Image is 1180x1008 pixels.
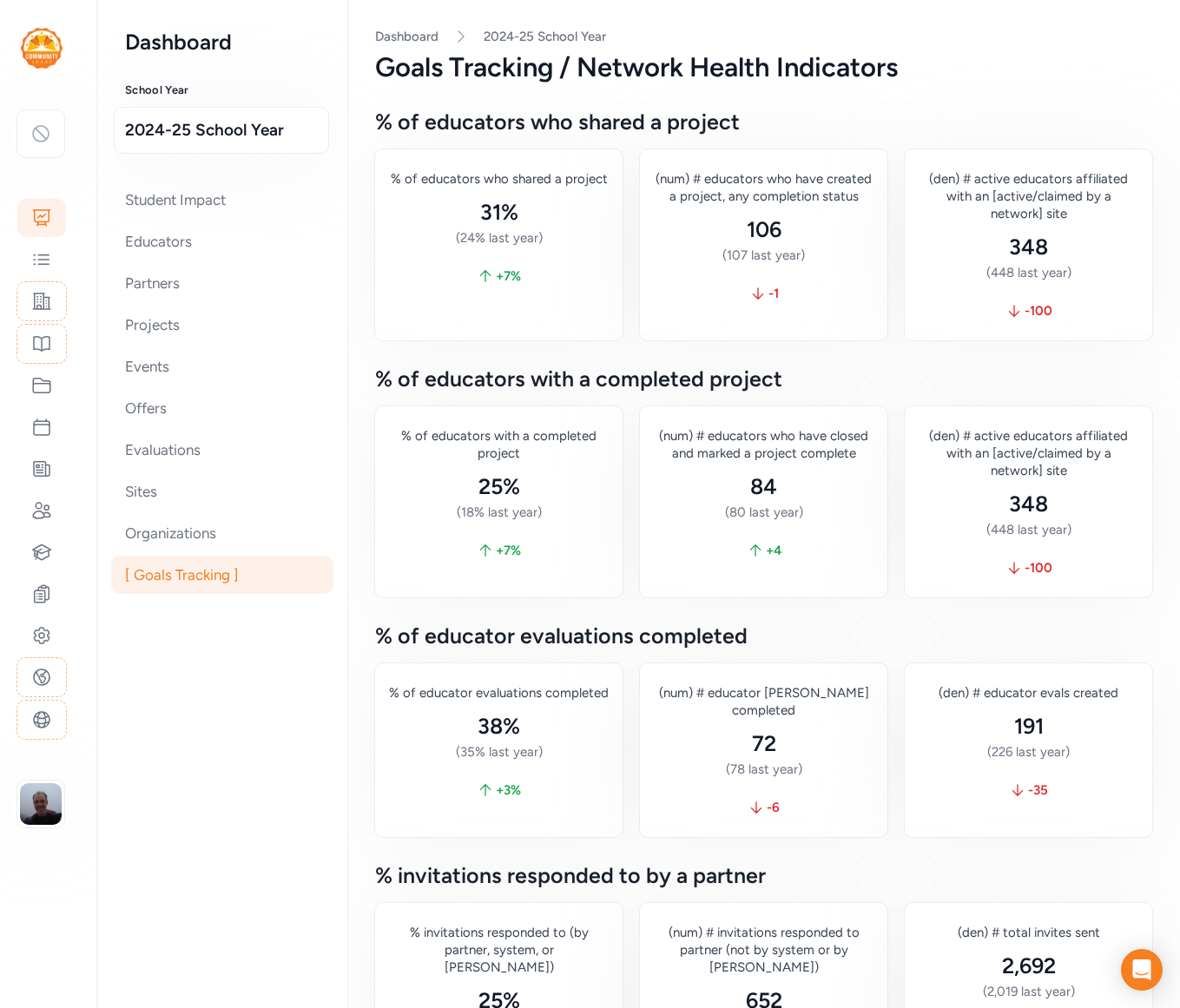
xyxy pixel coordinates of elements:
[111,181,333,219] div: Student Impact
[919,521,1138,538] div: (448 last year)
[389,684,609,702] div: % of educator evaluations completed
[919,924,1138,941] div: (den) # total invites sent
[654,504,873,521] div: (80 last year)
[389,229,609,247] div: (24% last year)
[375,625,1152,646] h3: % of educator evaluations completed
[496,542,521,559] span: + 7 %
[389,504,609,521] div: (18% last year)
[389,427,609,462] div: % of educators with a completed project
[125,28,320,56] h2: Dashboard
[389,924,609,976] div: % invitations responded to (by partner, system, or [PERSON_NAME])
[375,111,1152,132] h3: % of educators who shared a project
[375,368,1152,389] h3: % of educators with a completed project
[484,28,606,45] a: 2024-25 School Year
[375,865,1152,886] h3: % invitations responded to by a partner
[919,983,1138,1000] div: (2,019 last year)
[654,215,873,243] div: 106
[111,514,333,552] div: Organizations
[496,267,521,285] span: + 7 %
[767,799,780,816] span: -6
[654,924,873,976] div: (num) # invitations responded to partner (not by system or by [PERSON_NAME])
[654,761,873,778] div: (78 last year)
[919,264,1138,281] div: (448 last year)
[389,743,609,761] div: (35% last year)
[654,729,873,757] div: 72
[389,712,609,740] div: 38%
[1121,949,1163,991] div: Open Intercom Messenger
[111,556,333,594] div: [ Goals Tracking ]
[375,28,1152,45] nav: Breadcrumb
[919,952,1138,979] div: 2,692
[1028,781,1048,799] span: -35
[111,347,333,385] div: Events
[919,170,1138,222] div: (den) # active educators affiliated with an [active/claimed by a network] site
[111,389,333,427] div: Offers
[654,247,873,264] div: (107 last year)
[1025,559,1052,576] span: -100
[125,118,318,142] span: 2024-25 School Year
[1025,302,1052,320] span: -100
[654,472,873,500] div: 84
[496,781,521,799] span: + 3 %
[919,684,1138,702] div: (den) # educator evals created
[919,743,1138,761] div: (226 last year)
[654,684,873,719] div: (num) # educator [PERSON_NAME] completed
[111,472,333,511] div: Sites
[919,712,1138,740] div: 191
[375,29,438,44] a: Dashboard
[111,431,333,469] div: Evaluations
[389,198,609,226] div: 31%
[111,264,333,302] div: Partners
[919,427,1138,479] div: (den) # active educators affiliated with an [active/claimed by a network] site
[654,427,873,462] div: (num) # educators who have closed and marked a project complete
[389,170,609,188] div: % of educators who shared a project
[375,52,1152,83] div: Goals Tracking / Network Health Indicators
[111,222,333,260] div: Educators
[654,170,873,205] div: (num) # educators who have created a project, any completion status
[125,83,320,97] h3: School Year
[766,542,781,559] span: + 4
[114,107,329,154] button: 2024-25 School Year
[21,28,63,69] img: logo
[919,233,1138,260] div: 348
[389,472,609,500] div: 25%
[768,285,779,302] span: -1
[111,306,333,344] div: Projects
[919,490,1138,517] div: 348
